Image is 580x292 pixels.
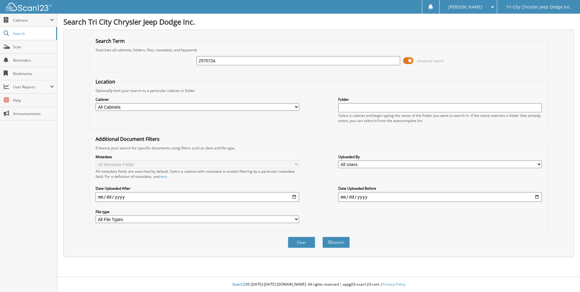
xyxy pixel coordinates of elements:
[96,97,299,102] label: Cabinet
[338,192,542,202] input: end
[338,186,542,191] label: Date Uploaded Before
[13,84,50,90] span: User Reports
[383,282,405,287] a: Privacy Policy
[322,237,350,248] button: Search
[448,5,482,9] span: [PERSON_NAME]
[96,209,299,214] label: File type
[417,59,444,63] span: Advanced Search
[13,18,50,23] span: Cabinets
[93,78,118,85] legend: Location
[93,136,163,142] legend: Additional Document Filters
[96,169,299,179] div: All metadata fields are searched by default. Select a cabinet with metadata to enable filtering b...
[13,98,54,103] span: Help
[93,145,545,151] div: Enhance your search for specific documents using filters such as date and file type.
[13,111,54,116] span: Announcements
[338,154,542,159] label: Uploaded By
[13,58,54,63] span: Reminders
[13,71,54,76] span: Bookmarks
[338,97,542,102] label: Folder
[96,154,299,159] label: Metadata
[93,88,545,93] div: Optionally limit your search to a particular cabinet or folder
[96,186,299,191] label: Date Uploaded After
[57,277,580,292] div: © [DATE]-[DATE] [DOMAIN_NAME]. All rights reserved | appg03-scan123-com |
[506,5,571,9] span: Tri City Chrysler Jeep Dodge Inc.
[288,237,315,248] button: Clear
[338,113,542,123] div: Select a cabinet and begin typing the name of the folder you want to search in. If the name match...
[550,263,580,292] iframe: Chat Widget
[96,192,299,202] input: start
[63,17,574,27] h1: Search Tri City Chrysler Jeep Dodge Inc.
[159,174,167,179] a: here
[232,282,247,287] span: Scan123
[93,47,545,53] div: Searches all cabinets, folders, files, metadata, and keywords
[13,31,53,36] span: Search
[13,44,54,49] span: Scan
[93,38,128,44] legend: Search Term
[6,3,52,11] img: scan123-logo-white.svg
